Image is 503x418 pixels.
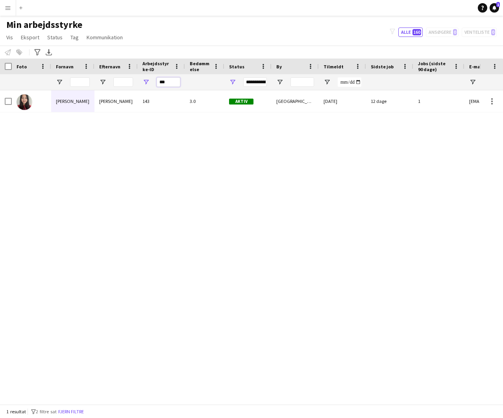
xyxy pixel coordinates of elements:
[469,79,476,86] button: Åbn Filtermenu
[70,77,90,87] input: Fornavn Filter Input
[36,409,57,414] span: 2 filtre sat
[87,34,123,41] span: Kommunikation
[190,60,210,72] span: Bedømmelse
[99,79,106,86] button: Åbn Filtermenu
[6,19,82,31] span: Min arbejdsstyrke
[229,99,253,104] span: Aktiv
[6,34,13,41] span: Vis
[229,79,236,86] button: Åbn Filtermenu
[418,60,450,72] span: Jobs (sidste 90 dage)
[142,79,150,86] button: Åbn Filtermenu
[44,32,66,42] a: Status
[70,34,79,41] span: Tag
[496,2,500,7] span: 1
[17,94,32,110] img: Louise Lam
[21,34,39,41] span: Eksport
[51,90,94,112] div: [PERSON_NAME]
[366,90,413,112] div: 12 dage
[44,48,54,57] app-action-btn: Eksporter XLSX
[56,64,74,70] span: Fornavn
[3,32,16,42] a: Vis
[272,90,319,112] div: [GEOGRAPHIC_DATA]
[56,79,63,86] button: Åbn Filtermenu
[324,64,344,70] span: Tilmeldt
[324,79,331,86] button: Åbn Filtermenu
[142,60,171,72] span: Arbejdsstyrke-ID
[398,27,423,37] button: Alle160
[113,77,133,87] input: Efternavn Filter Input
[290,77,314,87] input: By Filter Input
[185,90,224,112] div: 3.0
[319,90,366,112] div: [DATE]
[276,64,282,70] span: By
[490,3,499,13] a: 1
[469,64,483,70] span: E-mail
[157,77,180,87] input: Arbejdsstyrke-ID Filter Input
[47,34,63,41] span: Status
[94,90,138,112] div: [PERSON_NAME]
[412,29,421,35] span: 160
[99,64,120,70] span: Efternavn
[338,77,361,87] input: Tilmeldt Filter Input
[229,64,244,70] span: Status
[276,79,283,86] button: Åbn Filtermenu
[138,90,185,112] div: 143
[33,48,42,57] app-action-btn: Avancerede filtre
[83,32,126,42] a: Kommunikation
[57,407,85,416] button: Fjern filtre
[17,64,27,70] span: Foto
[413,90,464,112] div: 1
[67,32,82,42] a: Tag
[371,64,394,70] span: Sidste job
[18,32,43,42] a: Eksport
